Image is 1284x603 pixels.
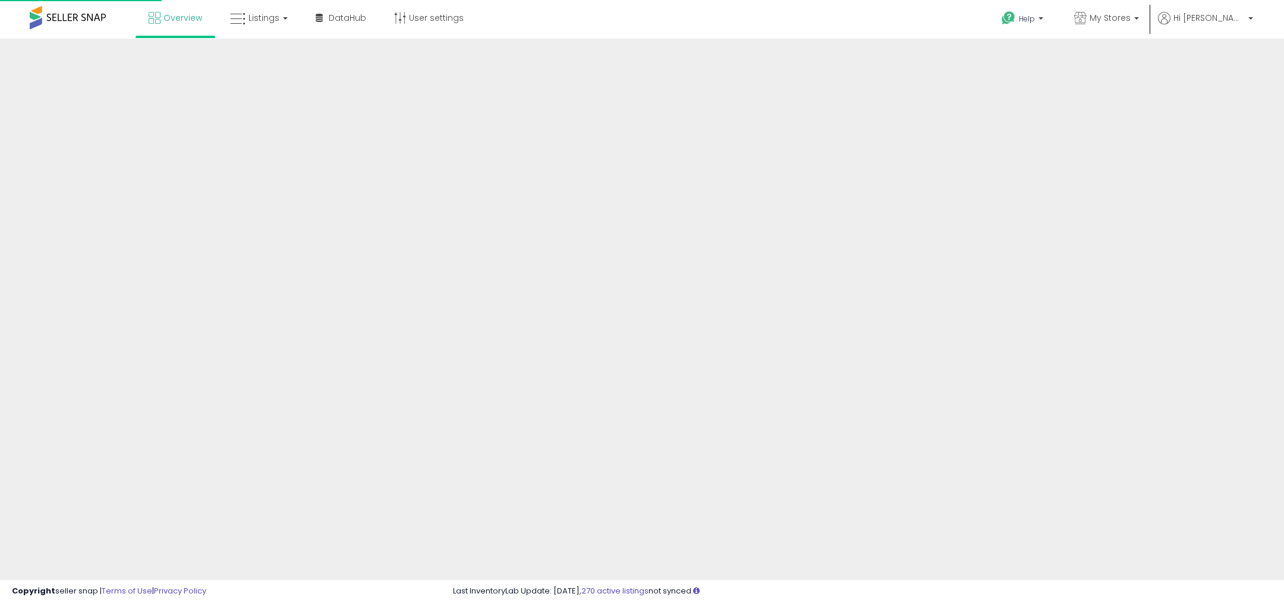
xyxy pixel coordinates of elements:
[1090,12,1131,24] span: My Stores
[163,12,202,24] span: Overview
[1173,12,1245,24] span: Hi [PERSON_NAME]
[329,12,366,24] span: DataHub
[992,2,1055,39] a: Help
[1001,11,1016,26] i: Get Help
[1019,14,1035,24] span: Help
[248,12,279,24] span: Listings
[1158,12,1253,39] a: Hi [PERSON_NAME]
